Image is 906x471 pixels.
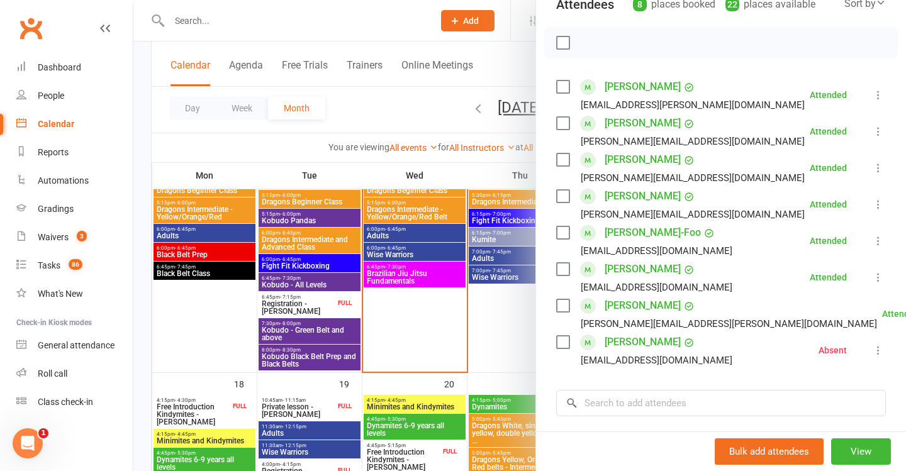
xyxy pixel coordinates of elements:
a: Roll call [16,360,133,388]
a: General attendance kiosk mode [16,331,133,360]
div: Tasks [38,260,60,270]
a: Reports [16,138,133,167]
iframe: Intercom live chat [13,428,43,458]
span: 86 [69,259,82,270]
div: Absent [819,346,847,355]
div: General attendance [38,340,115,350]
div: Attended [810,127,847,136]
div: [EMAIL_ADDRESS][PERSON_NAME][DOMAIN_NAME] [581,97,805,113]
a: Dashboard [16,53,133,82]
button: View [831,438,891,465]
span: 3 [77,231,87,241]
a: Class kiosk mode [16,388,133,416]
div: Attended [810,200,847,209]
div: People [38,91,64,101]
a: Gradings [16,195,133,223]
a: Automations [16,167,133,195]
a: [PERSON_NAME] [605,150,681,170]
div: [PERSON_NAME][EMAIL_ADDRESS][PERSON_NAME][DOMAIN_NAME] [581,316,877,332]
div: Attended [810,273,847,282]
a: Calendar [16,110,133,138]
a: [PERSON_NAME] [605,332,681,352]
div: Attended [810,163,847,172]
div: Calendar [38,119,74,129]
div: Class check-in [38,397,93,407]
a: [PERSON_NAME]-Foo [605,223,701,243]
div: Attended [810,91,847,99]
a: Waivers 3 [16,223,133,252]
div: [PERSON_NAME][EMAIL_ADDRESS][DOMAIN_NAME] [581,170,805,186]
button: Bulk add attendees [715,438,824,465]
div: Automations [38,175,89,186]
div: Roll call [38,368,67,379]
div: [PERSON_NAME][EMAIL_ADDRESS][DOMAIN_NAME] [581,133,805,150]
a: What's New [16,280,133,308]
div: Attended [810,236,847,245]
a: [PERSON_NAME] [605,113,681,133]
input: Search to add attendees [556,390,886,416]
div: [EMAIL_ADDRESS][DOMAIN_NAME] [581,352,732,368]
div: [EMAIL_ADDRESS][DOMAIN_NAME] [581,243,732,259]
a: [PERSON_NAME] [605,186,681,206]
div: Dashboard [38,62,81,72]
div: Reports [38,147,69,157]
a: [PERSON_NAME] [605,259,681,279]
div: Gradings [38,204,74,214]
a: [PERSON_NAME] [605,296,681,316]
a: People [16,82,133,110]
div: What's New [38,289,83,299]
span: 1 [38,428,48,438]
a: Clubworx [15,13,47,44]
a: Tasks 86 [16,252,133,280]
a: [PERSON_NAME] [605,77,681,97]
div: Waivers [38,232,69,242]
div: [PERSON_NAME][EMAIL_ADDRESS][DOMAIN_NAME] [581,206,805,223]
div: [EMAIL_ADDRESS][DOMAIN_NAME] [581,279,732,296]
